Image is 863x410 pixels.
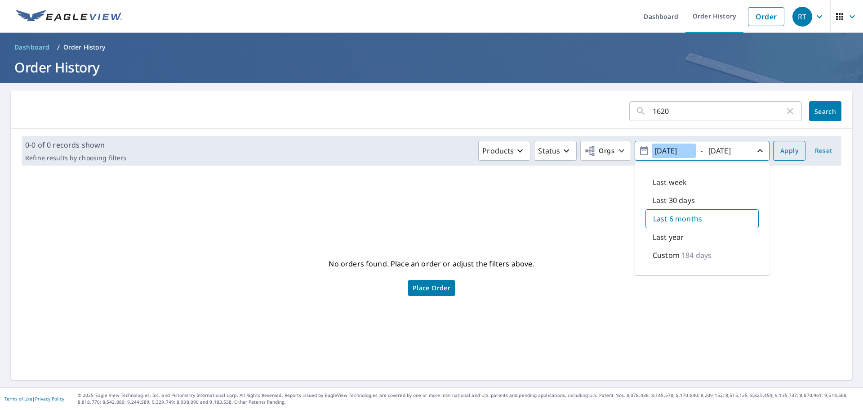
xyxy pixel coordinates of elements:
button: - [635,141,770,161]
span: - [639,143,765,159]
li: / [57,42,60,53]
a: Order [748,7,784,26]
input: Address, Report #, Claim ID, etc. [653,99,785,124]
div: Last week [645,173,759,191]
div: Last 6 months [645,209,759,228]
div: RT [792,7,812,27]
p: Custom [653,250,680,261]
p: Products [482,145,514,156]
button: Apply [773,141,805,161]
p: Last week [653,177,687,188]
span: Search [816,107,834,116]
div: Last year [645,228,759,246]
div: Last 30 days [645,191,759,209]
p: Refine results by choosing filters [25,154,126,162]
span: Apply [780,145,798,157]
a: Place Order [408,280,455,296]
button: Reset [809,141,838,161]
p: Order History [63,43,106,52]
p: Status [538,145,560,156]
button: Search [809,101,841,121]
button: Orgs [580,141,631,161]
a: Privacy Policy [35,396,64,402]
input: yyyy/mm/dd [652,144,696,158]
p: 184 days [681,250,712,261]
p: 0-0 of 0 records shown [25,140,126,150]
p: Last year [653,232,684,243]
h1: Order History [11,58,852,77]
img: EV Logo [16,10,122,23]
span: Place Order [413,286,450,290]
button: Products [478,141,530,161]
nav: breadcrumb [11,40,852,54]
div: Custom184 days [645,246,759,264]
a: Terms of Use [4,396,32,402]
a: Dashboard [11,40,53,54]
span: Orgs [584,145,614,157]
p: Last 6 months [653,213,702,224]
p: © 2025 Eagle View Technologies, Inc. and Pictometry International Corp. All Rights Reserved. Repo... [78,392,859,405]
p: | [4,396,64,401]
span: Dashboard [14,43,50,52]
input: yyyy/mm/dd [706,144,750,158]
p: No orders found. Place an order or adjust the filters above. [329,257,534,271]
button: Status [534,141,577,161]
p: Last 30 days [653,195,695,206]
span: Reset [813,145,834,157]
